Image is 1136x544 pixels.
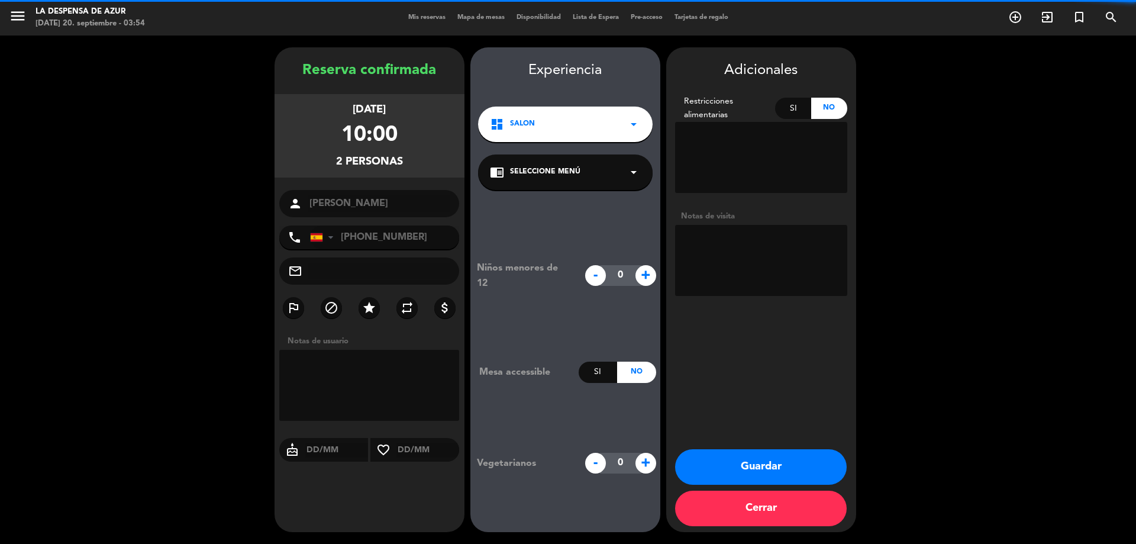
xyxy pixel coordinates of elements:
[675,210,847,223] div: Notas de visita
[288,197,302,211] i: person
[353,101,386,118] div: [DATE]
[675,59,847,82] div: Adicionales
[400,301,414,315] i: repeat
[305,443,369,458] input: DD/MM
[311,226,338,249] div: Spain (España): +34
[35,6,145,18] div: La Despensa de Azur
[811,98,847,119] div: No
[396,443,460,458] input: DD/MM
[468,456,579,471] div: Vegetarianos
[627,117,641,131] i: arrow_drop_down
[617,362,656,383] div: No
[625,14,669,21] span: Pre-acceso
[579,362,617,383] div: Si
[286,301,301,315] i: outlined_flag
[362,301,376,315] i: star
[585,265,606,286] span: -
[675,491,847,526] button: Cerrar
[510,166,580,178] span: Seleccione Menú
[1104,10,1118,24] i: search
[510,118,535,130] span: SALON
[275,59,464,82] div: Reserva confirmada
[511,14,567,21] span: Disponibilidad
[341,118,398,153] div: 10:00
[635,453,656,474] span: +
[1072,10,1086,24] i: turned_in_not
[470,365,579,380] div: Mesa accessible
[585,453,606,474] span: -
[402,14,451,21] span: Mis reservas
[438,301,452,315] i: attach_money
[468,260,579,291] div: Niños menores de 12
[627,165,641,179] i: arrow_drop_down
[669,14,734,21] span: Tarjetas de regalo
[635,265,656,286] span: +
[9,7,27,25] i: menu
[567,14,625,21] span: Lista de Espera
[9,7,27,29] button: menu
[288,264,302,278] i: mail_outline
[1008,10,1022,24] i: add_circle_outline
[279,443,305,457] i: cake
[288,230,302,244] i: phone
[470,59,660,82] div: Experiencia
[775,98,811,119] div: Si
[1040,10,1054,24] i: exit_to_app
[451,14,511,21] span: Mapa de mesas
[370,443,396,457] i: favorite_border
[490,117,504,131] i: dashboard
[324,301,338,315] i: block
[35,18,145,30] div: [DATE] 20. septiembre - 03:54
[675,95,776,122] div: Restricciones alimentarias
[282,335,464,347] div: Notas de usuario
[336,153,403,170] div: 2 personas
[490,165,504,179] i: chrome_reader_mode
[675,449,847,485] button: Guardar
